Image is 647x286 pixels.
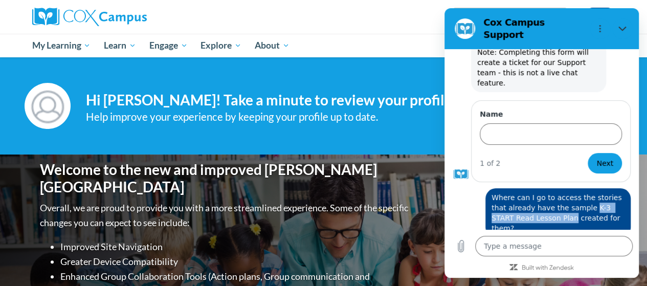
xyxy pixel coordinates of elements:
li: Greater Device Compatibility [60,254,411,269]
a: My Learning [26,34,98,57]
li: Improved Site Navigation [60,239,411,254]
span: Explore [200,39,241,52]
a: About [248,34,296,57]
iframe: Messaging window [444,8,639,278]
h4: Hi [PERSON_NAME]! Take a minute to review your profile. [86,92,544,109]
a: Cox Campus [32,8,216,26]
p: Overall, we are proud to provide you with a more streamlined experience. Some of the specific cha... [40,201,411,230]
span: My Learning [32,39,91,52]
img: Cox Campus [32,8,147,26]
span: Engage [149,39,188,52]
a: Engage [143,34,194,57]
span: About [255,39,289,52]
div: Main menu [25,34,623,57]
button: Account Settings [585,8,615,24]
div: Help improve your experience by keeping your profile up to date. [86,108,544,125]
a: Learn [97,34,143,57]
span: Learn [104,39,136,52]
img: Profile Image [25,83,71,129]
h1: Welcome to the new and improved [PERSON_NAME][GEOGRAPHIC_DATA] [40,161,411,195]
a: Explore [194,34,248,57]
